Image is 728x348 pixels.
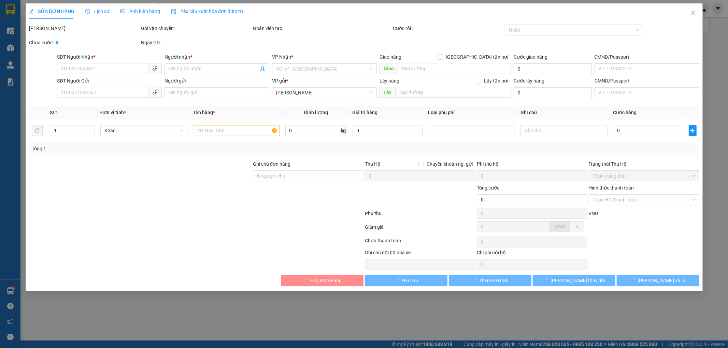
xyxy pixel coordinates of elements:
span: Chuyển khoản ng. gửi [424,160,475,168]
span: % [575,224,579,229]
span: phone [152,89,158,95]
span: Lấy [379,87,395,98]
span: clock-circle [85,9,90,14]
span: VND [555,224,565,229]
span: [PERSON_NAME] thay đổi [551,277,605,284]
span: Tên hàng [192,110,215,115]
button: Yêu cầu [365,275,447,286]
label: Cước giao hàng [514,54,547,60]
span: picture [120,9,125,14]
span: Ảnh kiện hàng [120,9,160,14]
input: Dọc đường [397,63,511,74]
button: plus [688,125,696,136]
span: Lịch sử [85,9,110,14]
span: Yêu cầu xuất hóa đơn điện tử [171,9,243,14]
div: Người nhận [165,53,269,61]
div: CMND/Passport [594,53,699,61]
span: close [690,10,696,15]
input: VD: Bàn, Ghế [192,125,280,136]
div: CMND/Passport [594,77,699,85]
span: kg [340,125,347,136]
div: [PERSON_NAME]: [29,25,140,32]
div: Tổng: 1 [32,145,281,152]
div: SĐT Người Nhận [57,53,162,61]
span: Hủy Đơn Hàng [310,277,341,284]
div: Cước rồi : [392,25,503,32]
span: Lấy tận nơi [481,77,511,85]
span: edit [29,9,34,14]
span: Thêm ĐH mới [479,277,508,284]
input: Ghi Chú [520,125,608,136]
div: Ngày GD: [141,39,252,46]
span: loading [394,278,401,283]
strong: 1900 633 614 [46,17,75,22]
span: VP Nhận: [GEOGRAPHIC_DATA] [52,25,86,31]
div: Chưa thanh toán [364,237,476,249]
span: SL [50,110,55,115]
div: Chưa cước : [29,39,140,46]
label: Hình thức thanh toán [588,185,634,191]
span: VP Nhận [272,54,291,60]
span: ---------------------------------------------- [15,47,88,52]
input: Cước lấy hàng [514,87,591,98]
span: Tổng cước [476,185,499,191]
span: user-add [260,66,265,72]
span: ĐT:0905 22 58 58 [3,41,28,45]
span: Chọn trạng thái [593,171,695,181]
div: Giảm giá [364,223,476,235]
button: Close [683,3,702,22]
span: ĐC: 804 Song Hành, XLHN, P Hiệp Phú Q9 [52,32,96,40]
span: SỬA ĐƠN HÀNG [29,9,74,14]
span: [GEOGRAPHIC_DATA] tận nơi [443,53,511,61]
div: Chi phí nội bộ [476,249,587,259]
div: SĐT Người Gửi [57,77,162,85]
span: ĐC: Ngã 3 Easim ,[GEOGRAPHIC_DATA] [3,33,37,40]
span: CTY TNHH DLVT TIẾN OANH [25,4,96,10]
input: Cước giao hàng [514,63,591,74]
div: Người gửi [165,77,269,85]
button: delete [32,125,43,136]
span: loading [302,278,310,283]
img: icon [171,9,176,14]
span: Yêu cầu [401,277,418,284]
button: [PERSON_NAME] và In [616,275,699,286]
div: Phí thu hộ [476,160,587,170]
span: VND [588,211,598,216]
span: Giá trị hàng [352,110,377,115]
div: Gói vận chuyển: [141,25,252,32]
div: VP gửi [272,77,377,85]
div: Nhân viên tạo: [253,25,391,32]
label: Ghi chú đơn hàng [253,161,290,167]
span: Đơn vị tính [100,110,126,115]
span: Thu Hộ [365,161,380,167]
th: Loại phụ phí [425,106,518,119]
input: Ghi chú đơn hàng [253,170,363,181]
button: [PERSON_NAME] thay đổi [532,275,615,286]
span: Giao hàng [379,54,401,60]
span: Định lượng [304,110,328,115]
span: Lấy hàng [379,78,399,84]
th: Ghi chú [518,106,610,119]
span: [PERSON_NAME] và In [638,277,685,284]
span: VP Gửi: [PERSON_NAME] [3,26,42,30]
span: loading [630,278,638,283]
span: Khác [104,125,183,136]
span: Cước hàng [613,110,637,115]
input: Dọc đường [395,87,511,98]
span: loading [543,278,551,283]
div: Phụ thu [364,210,476,222]
strong: NHẬN HÀNG NHANH - GIAO TỐC HÀNH [27,11,95,16]
div: Trạng thái Thu Hộ [588,160,699,168]
span: phone [152,65,158,71]
span: Cư Kuin [276,88,373,98]
button: Hủy Đơn Hàng [281,275,363,286]
span: Giao [379,63,397,74]
span: loading [472,278,479,283]
img: logo [3,4,20,21]
span: plus [689,128,696,133]
span: ĐT: 0935 82 08 08 [52,41,78,45]
label: Cước lấy hàng [514,78,544,84]
div: Ghi chú nội bộ nhà xe [365,249,475,259]
button: Thêm ĐH mới [448,275,531,286]
b: 0 [56,40,58,45]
